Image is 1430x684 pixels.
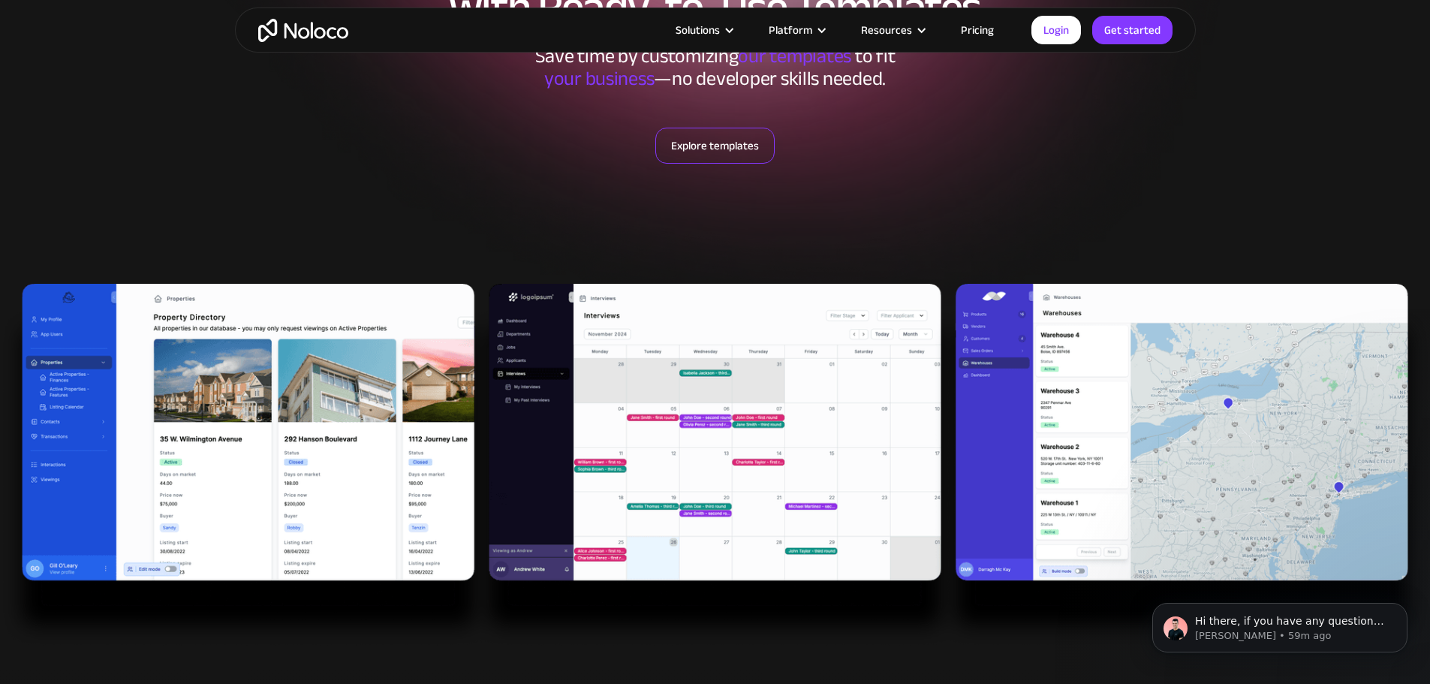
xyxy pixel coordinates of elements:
[657,20,750,40] div: Solutions
[769,20,812,40] div: Platform
[258,19,348,42] a: home
[1092,16,1173,44] a: Get started
[676,20,720,40] div: Solutions
[942,20,1013,40] a: Pricing
[490,45,941,90] div: Save time by customizing to fit ‍ —no developer skills needed.
[544,60,655,97] span: your business
[1130,571,1430,676] iframe: Intercom notifications message
[750,20,842,40] div: Platform
[842,20,942,40] div: Resources
[861,20,912,40] div: Resources
[655,128,775,164] a: Explore templates
[1031,16,1081,44] a: Login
